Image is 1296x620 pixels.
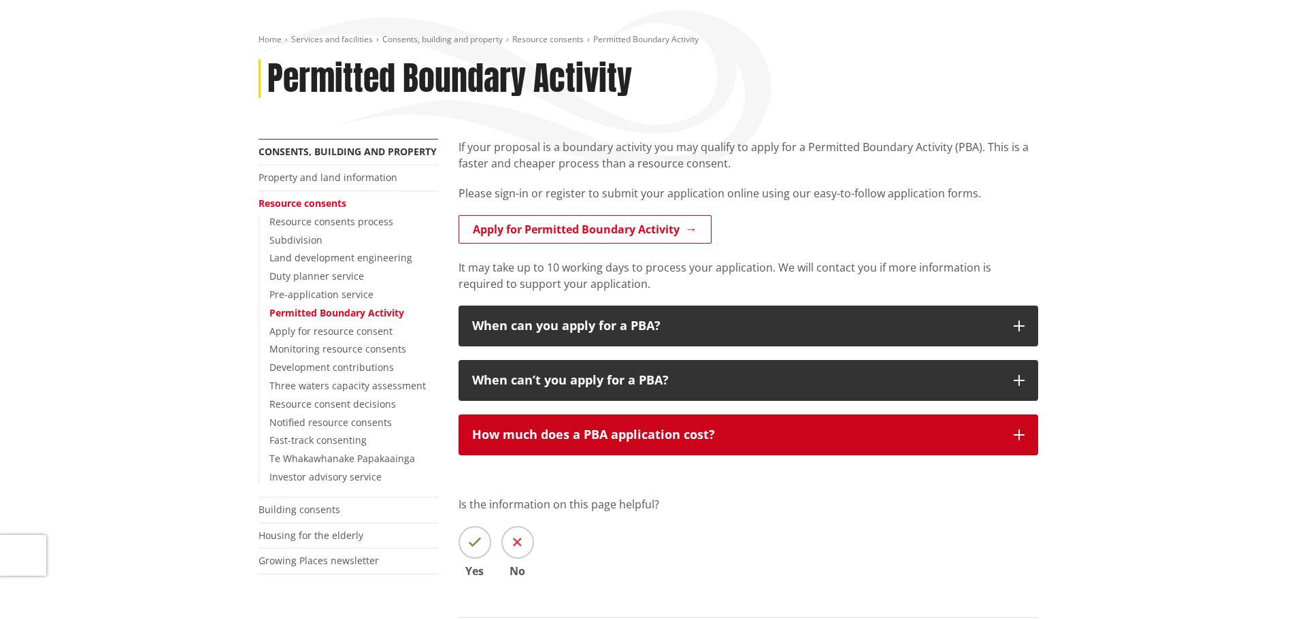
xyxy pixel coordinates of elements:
a: Duty planner service [269,270,364,282]
p: Please sign-in or register to submit your application online using our easy-to-follow application... [459,185,1038,201]
iframe: Messenger Launcher [1233,563,1282,612]
nav: breadcrumb [259,34,1038,46]
a: Te Whakawhanake Papakaainga [269,452,415,465]
a: Resource consent decisions [269,397,396,410]
a: Subdivision [269,233,322,246]
a: Resource consents process [269,215,393,228]
div: When can’t you apply for a PBA? [472,374,1000,387]
a: Growing Places newsletter [259,554,379,567]
a: Building consents [259,503,340,516]
a: Resource consents [512,33,584,45]
a: Fast-track consenting [269,434,367,446]
span: Permitted Boundary Activity [593,33,699,45]
a: Monitoring resource consents [269,342,406,355]
a: Resource consents [259,197,346,210]
a: Permitted Boundary Activity [269,306,404,319]
p: It may take up to 10 working days to process your application. We will contact you if more inform... [459,259,1038,292]
a: Property and land information [259,171,397,184]
a: Housing for the elderly [259,529,363,542]
div: How much does a PBA application cost? [472,428,1000,442]
a: Home [259,33,282,45]
a: Three waters capacity assessment [269,379,426,392]
button: How much does a PBA application cost? [459,414,1038,455]
h1: Permitted Boundary Activity [267,59,632,99]
span: Yes [459,566,491,576]
a: Notified resource consents [269,416,392,429]
a: Pre-application service [269,288,373,301]
span: No [501,566,534,576]
p: If your proposal is a boundary activity you may qualify to apply for a Permitted Boundary Activit... [459,139,1038,172]
a: Apply for resource consent [269,325,393,338]
div: When can you apply for a PBA? [472,319,1000,333]
button: When can’t you apply for a PBA? [459,360,1038,401]
a: Services and facilities [291,33,373,45]
a: Development contributions [269,361,394,374]
a: Investor advisory service [269,470,382,483]
p: Is the information on this page helpful? [459,496,1038,512]
a: Land development engineering [269,251,412,264]
button: When can you apply for a PBA? [459,306,1038,346]
a: Consents, building and property [382,33,503,45]
a: Apply for Permitted Boundary Activity [459,215,712,244]
a: Consents, building and property [259,145,437,158]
